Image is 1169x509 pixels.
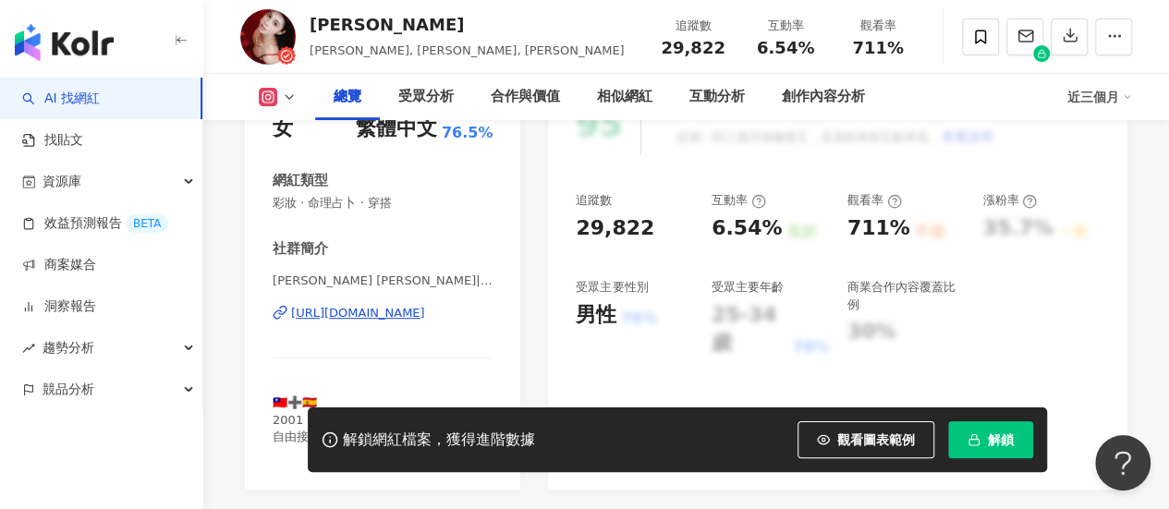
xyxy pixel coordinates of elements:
span: 資源庫 [43,161,81,202]
span: 觀看圖表範例 [837,432,915,447]
div: 合作與價值 [491,86,560,108]
button: 觀看圖表範例 [798,421,934,458]
div: 受眾主要年齡 [712,279,784,296]
span: 76.5% [442,123,493,143]
div: 6.54% [712,214,782,243]
div: 社群簡介 [273,239,328,259]
span: 趨勢分析 [43,327,94,369]
div: 近三個月 [1067,82,1132,112]
div: 追蹤數 [576,192,612,209]
div: 29,822 [576,214,654,243]
span: 解鎖 [988,432,1014,447]
img: KOL Avatar [240,9,296,65]
div: 創作內容分析 [782,86,865,108]
span: 彩妝 · 命理占卜 · 穿搭 [273,195,493,212]
button: 解鎖 [948,421,1033,458]
a: searchAI 找網紅 [22,90,100,108]
div: 男性 [576,301,616,330]
div: 商業合作內容覆蓋比例 [847,279,965,312]
div: 觀看率 [843,17,913,35]
div: 受眾分析 [398,86,454,108]
div: 受眾主要性別 [576,279,648,296]
span: 6.54% [757,39,814,57]
div: 漲粉率 [982,192,1037,209]
div: 繁體中文 [356,115,437,143]
div: [URL][DOMAIN_NAME] [291,305,425,321]
div: [PERSON_NAME] [310,13,625,36]
span: rise [22,342,35,355]
div: 711% [847,214,910,243]
div: 總覽 [334,86,361,108]
div: 女 [273,115,293,143]
span: 競品分析 [43,369,94,410]
div: 解鎖網紅檔案，獲得進階數據 [343,430,535,450]
div: 互動率 [712,192,766,209]
span: [PERSON_NAME] [PERSON_NAME]| natashatup [273,273,493,289]
img: logo [15,24,114,61]
a: 找貼文 [22,131,83,150]
span: 711% [852,39,904,57]
div: 互動率 [750,17,821,35]
a: [URL][DOMAIN_NAME] [273,305,493,321]
div: 觀看率 [847,192,902,209]
div: 網紅類型 [273,171,328,190]
a: 商案媒合 [22,256,96,274]
div: 追蹤數 [658,17,728,35]
a: 效益預測報告BETA [22,214,168,233]
a: 洞察報告 [22,297,96,316]
span: [PERSON_NAME], [PERSON_NAME], [PERSON_NAME] [310,43,625,57]
div: 相似網紅 [597,86,652,108]
span: 29,822 [661,38,725,57]
div: 互動分析 [689,86,745,108]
